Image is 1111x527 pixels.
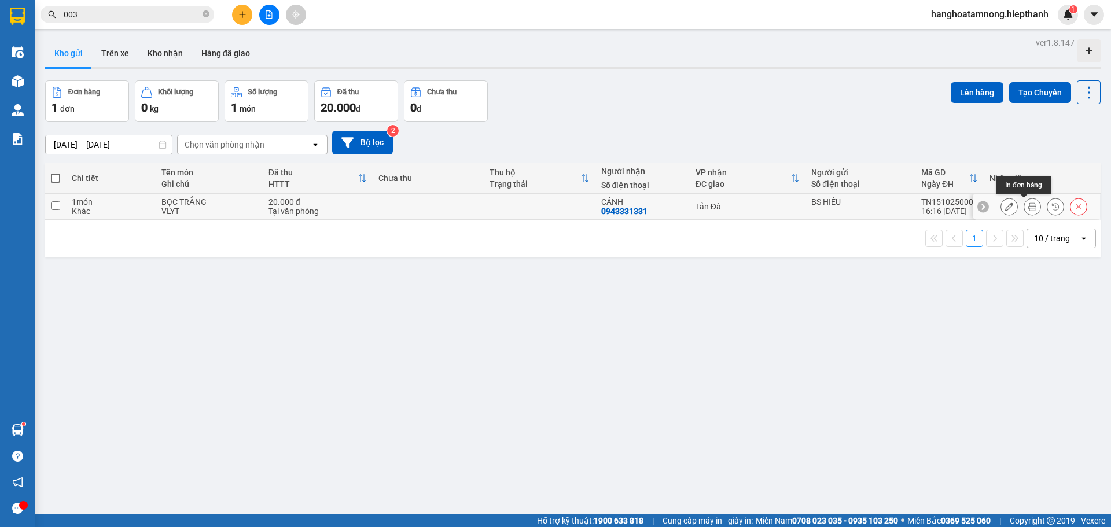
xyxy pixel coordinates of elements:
[259,5,279,25] button: file-add
[1084,5,1104,25] button: caret-down
[999,514,1001,527] span: |
[203,10,209,17] span: close-circle
[1047,517,1055,525] span: copyright
[161,168,256,177] div: Tên món
[811,179,910,189] div: Số điện thoại
[12,451,23,462] span: question-circle
[37,65,87,78] span: Tam Nông
[286,5,306,25] button: aim
[150,104,159,113] span: kg
[1089,9,1099,20] span: caret-down
[108,18,215,41] strong: BIÊN NHẬN
[161,197,256,207] div: BỌC TRẮNG
[484,163,595,194] th: Toggle SortBy
[92,39,138,67] button: Trên xe
[1034,233,1070,244] div: 10 / trang
[1063,9,1073,20] img: icon-new-feature
[72,207,150,216] div: Khác
[4,67,87,78] strong: VP Gửi :
[1079,234,1088,243] svg: open
[321,101,356,115] span: 20.000
[966,230,983,247] button: 1
[332,131,393,154] button: Bộ lọc
[10,8,25,25] img: logo-vxr
[601,167,684,176] div: Người nhận
[427,88,457,96] div: Chưa thu
[26,30,80,40] strong: HIỆP THÀNH
[240,104,256,113] span: món
[248,88,277,96] div: Số lượng
[696,202,800,211] div: Tản Đà
[12,75,24,87] img: warehouse-icon
[663,514,753,527] span: Cung cấp máy in - giấy in:
[921,179,969,189] div: Ngày ĐH
[12,424,24,436] img: warehouse-icon
[292,10,300,19] span: aim
[72,174,150,183] div: Chi tiết
[12,46,24,58] img: warehouse-icon
[921,168,969,177] div: Mã GD
[337,88,359,96] div: Đã thu
[696,179,790,189] div: ĐC giao
[690,163,805,194] th: Toggle SortBy
[921,197,978,207] div: TN1510250007
[12,104,24,116] img: warehouse-icon
[311,140,320,149] svg: open
[60,104,75,113] span: đơn
[185,139,264,150] div: Chọn văn phòng nhận
[268,197,367,207] div: 20.000 đ
[417,104,421,113] span: đ
[203,9,209,20] span: close-circle
[756,514,898,527] span: Miền Nam
[490,168,580,177] div: Thu hộ
[68,88,100,96] div: Đơn hàng
[12,503,23,514] span: message
[811,197,910,207] div: BS HIẾU
[45,39,92,67] button: Kho gửi
[72,197,150,207] div: 1 món
[265,10,273,19] span: file-add
[989,174,1094,183] div: Nhân viên
[404,80,488,122] button: Chưa thu0đ
[231,101,237,115] span: 1
[490,179,580,189] div: Trạng thái
[921,207,978,216] div: 16:16 [DATE]
[141,101,148,115] span: 0
[45,80,129,122] button: Đơn hàng1đơn
[1077,39,1101,62] div: Tạo kho hàng mới
[161,179,256,189] div: Ghi chú
[161,207,256,216] div: VLYT
[4,80,148,97] span: Đường Tràm Chim, [GEOGRAPHIC_DATA], [GEOGRAPHIC_DATA] |
[410,101,417,115] span: 0
[263,163,373,194] th: Toggle SortBy
[161,76,313,84] span: 026 Tản Đà - Lô E, P11, Q5 |
[46,135,172,154] input: Select a date range.
[601,207,648,216] div: 0943331331
[268,207,367,216] div: Tại văn phòng
[12,133,24,145] img: solution-icon
[922,7,1058,21] span: hanghoatamnong.hiepthanh
[1069,5,1077,13] sup: 1
[951,82,1003,103] button: Lên hàng
[1000,198,1018,215] div: Sửa đơn hàng
[158,88,193,96] div: Khối lượng
[161,62,239,73] strong: VP Nhận :
[238,10,247,19] span: plus
[225,80,308,122] button: Số lượng1món
[12,477,23,488] span: notification
[1009,82,1071,103] button: Tạo Chuyến
[811,168,910,177] div: Người gửi
[64,8,200,21] input: Tìm tên, số ĐT hoặc mã đơn
[915,163,984,194] th: Toggle SortBy
[907,514,991,527] span: Miền Bắc
[696,168,790,177] div: VP nhận
[601,197,684,207] div: CẢNH
[1071,5,1075,13] span: 1
[48,10,56,19] span: search
[138,39,192,67] button: Kho nhận
[314,80,398,122] button: Đã thu20.000đ
[356,104,360,113] span: đ
[51,101,58,115] span: 1
[232,5,252,25] button: plus
[941,516,991,525] strong: 0369 525 060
